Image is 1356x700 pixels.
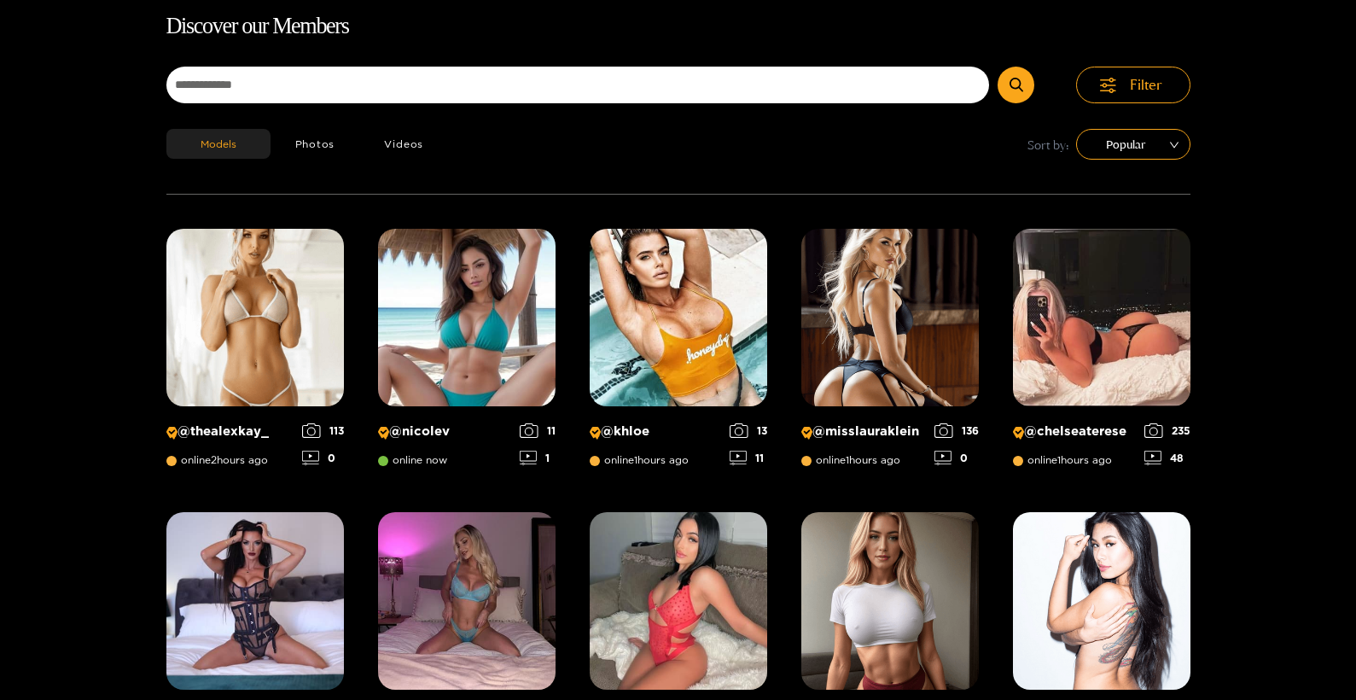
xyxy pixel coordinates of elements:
[1144,423,1190,438] div: 235
[378,423,511,440] p: @ nicolev
[1144,451,1190,465] div: 48
[934,423,979,438] div: 136
[166,9,1190,44] h1: Discover our Members
[730,451,767,465] div: 11
[166,129,271,159] button: Models
[730,423,767,438] div: 13
[520,423,556,438] div: 11
[590,512,767,690] img: Creator Profile Image: yourwildfantasyy69
[166,229,344,478] a: Creator Profile Image: thealexkay_@thealexkay_online2hours ago1130
[1076,129,1190,160] div: sort
[378,454,447,466] span: online now
[801,229,979,406] img: Creator Profile Image: misslauraklein
[801,423,926,440] p: @ misslauraklein
[1013,423,1136,440] p: @ chelseaterese
[302,451,344,465] div: 0
[590,229,767,406] img: Creator Profile Image: khloe
[590,229,767,478] a: Creator Profile Image: khloe@khloeonline1hours ago1311
[801,454,900,466] span: online 1 hours ago
[590,423,721,440] p: @ khloe
[1013,229,1190,478] a: Creator Profile Image: chelseaterese@chelseatereseonline1hours ago23548
[520,451,556,465] div: 1
[378,229,556,406] img: Creator Profile Image: nicolev
[801,512,979,690] img: Creator Profile Image: michelle
[271,129,360,159] button: Photos
[166,512,344,690] img: Creator Profile Image: sachasworlds
[166,454,268,466] span: online 2 hours ago
[302,423,344,438] div: 113
[166,423,294,440] p: @ thealexkay_
[801,229,979,478] a: Creator Profile Image: misslauraklein@misslaurakleinonline1hours ago1360
[1089,131,1178,157] span: Popular
[590,454,689,466] span: online 1 hours ago
[359,129,448,159] button: Videos
[378,512,556,690] img: Creator Profile Image: thesarahbetz
[934,451,979,465] div: 0
[1130,75,1162,95] span: Filter
[998,67,1034,103] button: Submit Search
[1013,229,1190,406] img: Creator Profile Image: chelseaterese
[1076,67,1190,103] button: Filter
[1013,454,1112,466] span: online 1 hours ago
[1027,135,1069,155] span: Sort by:
[1013,512,1190,690] img: Creator Profile Image: dancingqueen
[166,229,344,406] img: Creator Profile Image: thealexkay_
[378,229,556,478] a: Creator Profile Image: nicolev@nicolevonline now111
